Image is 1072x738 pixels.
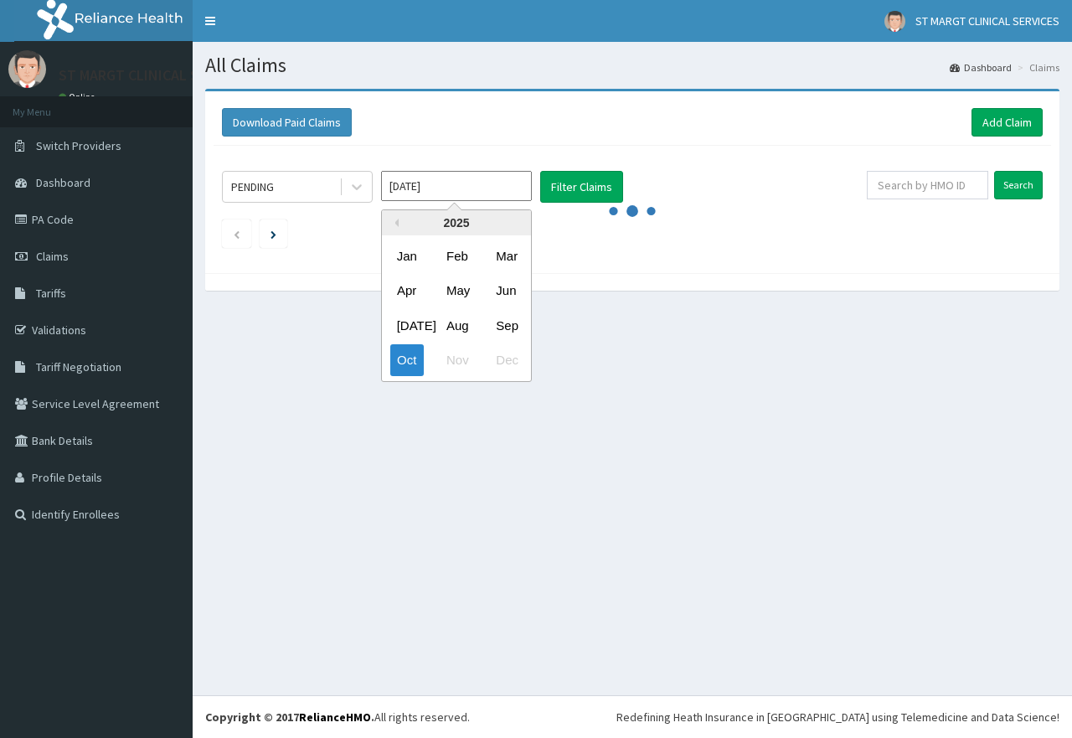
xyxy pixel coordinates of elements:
a: Add Claim [971,108,1043,137]
a: Online [59,91,99,103]
input: Search [994,171,1043,199]
div: Redefining Heath Insurance in [GEOGRAPHIC_DATA] using Telemedicine and Data Science! [616,709,1059,725]
h1: All Claims [205,54,1059,76]
span: Claims [36,249,69,264]
span: Switch Providers [36,138,121,153]
div: PENDING [231,178,274,195]
button: Download Paid Claims [222,108,352,137]
footer: All rights reserved. [193,695,1072,738]
span: Tariff Negotiation [36,359,121,374]
div: Choose May 2025 [440,276,473,307]
a: Next page [271,226,276,241]
a: Previous page [233,226,240,241]
svg: audio-loading [607,186,657,236]
strong: Copyright © 2017 . [205,710,374,725]
input: Select Month and Year [381,171,532,201]
div: Choose July 2025 [390,310,424,341]
button: Filter Claims [540,171,623,203]
p: ST MARGT CLINICAL SERVICES [59,68,251,83]
span: Tariffs [36,286,66,301]
div: 2025 [382,210,531,235]
a: RelianceHMO [299,710,371,725]
div: Choose September 2025 [489,310,523,341]
button: Previous Year [390,219,399,227]
a: Dashboard [950,60,1012,75]
div: Choose March 2025 [489,240,523,271]
div: Choose February 2025 [440,240,473,271]
span: ST MARGT CLINICAL SERVICES [915,13,1059,28]
li: Claims [1013,60,1059,75]
input: Search by HMO ID [867,171,988,199]
span: Dashboard [36,175,90,190]
div: Choose August 2025 [440,310,473,341]
div: month 2025-10 [382,239,531,378]
div: Choose October 2025 [390,345,424,376]
div: Choose June 2025 [489,276,523,307]
div: Choose April 2025 [390,276,424,307]
img: User Image [8,50,46,88]
div: Choose January 2025 [390,240,424,271]
img: User Image [884,11,905,32]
